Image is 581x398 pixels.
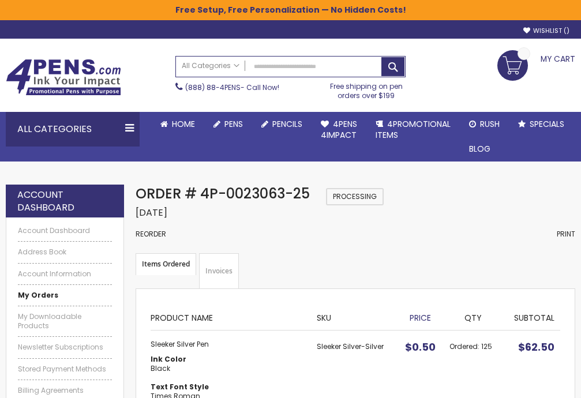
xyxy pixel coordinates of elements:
span: 4PROMOTIONAL ITEMS [376,118,451,141]
span: $0.50 [405,340,436,354]
span: Print [557,229,575,239]
span: Processing [326,188,384,205]
span: $62.50 [518,340,554,354]
a: Home [151,112,204,137]
a: (888) 88-4PENS [185,82,241,92]
span: Pencils [272,118,302,130]
a: Specials [509,112,573,137]
strong: My Orders [18,290,58,300]
a: My Orders [18,291,112,300]
span: 4Pens 4impact [321,118,357,141]
a: Wishlist [523,27,569,35]
dt: Ink Color [151,355,305,364]
a: 4Pens4impact [312,112,366,148]
strong: Account Dashboard [17,189,113,213]
a: Pens [204,112,252,137]
a: Account Dashboard [18,226,112,235]
span: - Call Now! [185,82,279,92]
img: 4Pens Custom Pens and Promotional Products [6,59,121,96]
a: Pencils [252,112,312,137]
dt: Text Font Style [151,382,305,392]
span: Pens [224,118,243,130]
th: Subtotal [503,303,560,330]
span: All Categories [182,61,239,70]
span: [DATE] [136,206,167,219]
span: Rush [480,118,500,130]
th: Product Name [151,303,311,330]
div: Free shipping on pen orders over $199 [327,77,406,100]
a: Reorder [136,229,166,239]
a: Print [557,230,575,239]
strong: Items Ordered [136,253,196,275]
a: 4PROMOTIONALITEMS [366,112,460,148]
span: Order # 4P-0023063-25 [136,184,310,203]
a: Blog [460,137,500,162]
a: Invoices [199,253,239,289]
a: Rush [460,112,509,137]
th: Qty [444,303,503,330]
a: Account Information [18,269,112,279]
a: Newsletter Subscriptions [18,343,112,352]
span: Ordered [449,341,481,351]
dd: Black [151,364,305,373]
a: My Downloadable Products [18,312,112,331]
th: SKU [311,303,398,330]
strong: Sleeker Silver Pen [151,340,305,349]
div: All Categories [6,112,140,147]
a: Stored Payment Methods [18,365,112,374]
a: Billing Agreements [18,386,112,395]
span: 125 [481,341,492,351]
span: Blog [469,143,490,155]
span: Specials [530,118,564,130]
a: Address Book [18,247,112,257]
th: Price [397,303,443,330]
span: Home [172,118,195,130]
a: All Categories [176,57,245,76]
